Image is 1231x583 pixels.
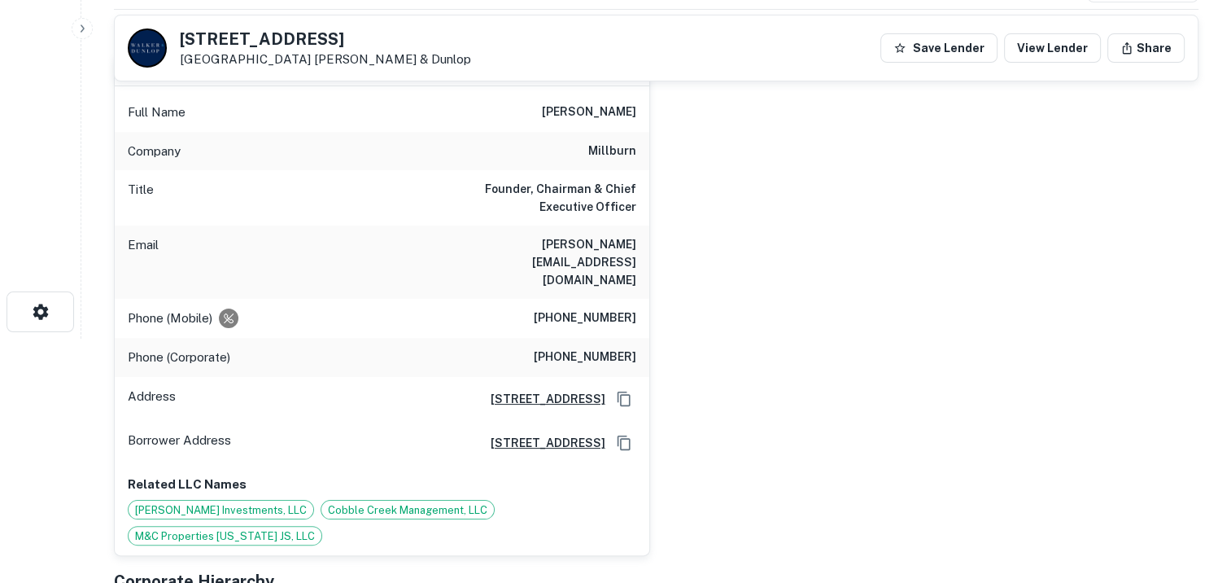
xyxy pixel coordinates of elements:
[588,142,636,161] h6: millburn
[880,33,997,63] button: Save Lender
[129,502,313,519] span: [PERSON_NAME] Investments, LLC
[1107,33,1185,63] button: Share
[314,52,471,66] a: [PERSON_NAME] & Dunlop
[1004,33,1101,63] a: View Lender
[128,142,181,161] p: Company
[128,431,231,455] p: Borrower Address
[321,502,494,519] span: Cobble Creek Management, LLC
[128,387,176,411] p: Address
[128,180,154,216] p: Title
[478,390,605,408] a: [STREET_ADDRESS]
[128,348,230,367] p: Phone (Corporate)
[1150,453,1231,531] iframe: Chat Widget
[612,387,636,411] button: Copy Address
[129,528,321,545] span: M&C Properties [US_STATE] JS, LLC
[542,103,636,122] h6: [PERSON_NAME]
[128,309,212,328] p: Phone (Mobile)
[128,103,186,122] p: Full Name
[128,235,159,289] p: Email
[219,309,238,328] div: Requests to not be contacted at this number
[534,309,636,328] h6: [PHONE_NUMBER]
[441,235,636,289] h6: [PERSON_NAME][EMAIL_ADDRESS][DOMAIN_NAME]
[478,434,605,452] a: [STREET_ADDRESS]
[180,52,471,67] p: [GEOGRAPHIC_DATA]
[612,431,636,455] button: Copy Address
[128,475,636,494] p: Related LLC Names
[180,31,471,47] h5: [STREET_ADDRESS]
[534,348,636,367] h6: [PHONE_NUMBER]
[441,180,636,216] h6: Founder, Chairman & Chief Executive Officer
